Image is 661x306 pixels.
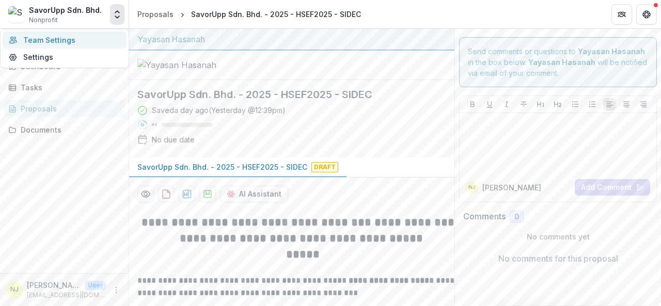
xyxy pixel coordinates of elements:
span: Nonprofit [29,15,58,25]
button: Partners [611,4,632,25]
a: Tasks [4,79,124,96]
div: Proposals [21,103,116,114]
a: Proposals [4,100,124,117]
button: Preview 4994c4b9-4199-4f12-95f5-84649133bb02-0.pdf [137,186,154,202]
button: download-proposal [158,186,175,202]
div: Proposals [137,9,174,20]
button: Align Right [637,98,650,110]
p: SavorUpp Sdn. Bhd. - 2025 - HSEF2025 - SIDEC [137,162,307,172]
div: Nisha T Jayagopal [10,286,19,293]
span: Draft [311,162,338,172]
p: [EMAIL_ADDRESS][DOMAIN_NAME] [27,291,106,300]
h2: Comments [463,212,506,221]
div: SavorUpp Sdn. Bhd. [29,5,102,15]
button: Italicize [500,98,513,110]
button: Underline [483,98,496,110]
div: Tasks [21,82,116,93]
button: Align Left [603,98,616,110]
button: Heading 1 [534,98,547,110]
button: Add Comment [575,179,650,196]
div: Yayasan Hasanah [137,33,446,45]
nav: breadcrumb [133,7,365,22]
button: Open entity switcher [110,4,124,25]
button: Align Center [620,98,633,110]
img: SavorUpp Sdn. Bhd. [8,6,25,23]
button: download-proposal [199,186,216,202]
div: Documents [21,124,116,135]
button: Ordered List [586,98,599,110]
div: No due date [152,134,195,145]
p: 0 % [152,121,157,128]
img: Yayasan Hasanah [137,59,241,71]
div: SavorUpp Sdn. Bhd. - 2025 - HSEF2025 - SIDEC [191,9,361,20]
p: No comments for this proposal [498,252,618,265]
span: 0 [514,213,519,221]
h2: SavorUpp Sdn. Bhd. - 2025 - HSEF2025 - SIDEC [137,88,430,101]
strong: Yayasan Hasanah [578,47,645,56]
button: download-proposal [179,186,195,202]
button: Strike [517,98,530,110]
button: AI Assistant [220,186,288,202]
div: Saved a day ago ( Yesterday @ 12:39pm ) [152,105,286,116]
button: Heading 2 [552,98,564,110]
p: [PERSON_NAME] [27,280,81,291]
a: Documents [4,121,124,138]
div: Send comments or questions to in the box below. will be notified via email of your comment. [459,37,657,87]
div: Nisha T Jayagopal [468,185,476,190]
button: Bold [466,98,479,110]
a: Proposals [133,7,178,22]
button: Get Help [636,4,657,25]
button: More [110,284,122,296]
p: User [85,281,106,290]
strong: Yayasan Hasanah [528,58,595,67]
p: No comments yet [463,231,653,242]
p: [PERSON_NAME] [482,182,541,193]
button: Bullet List [569,98,581,110]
